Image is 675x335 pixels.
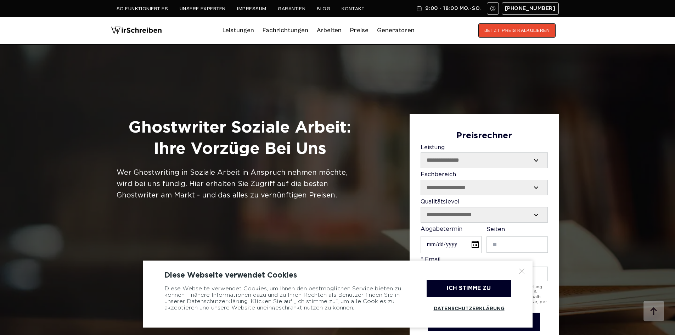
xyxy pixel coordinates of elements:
img: button top [643,301,664,322]
a: So funktioniert es [117,6,168,12]
a: Preise [350,27,369,34]
select: Leistung [421,153,547,168]
h1: Ghostwriter Soziale Arbeit: Ihre Vorzüge bei uns [117,117,364,160]
div: Diese Webseite verwendet Cookies [164,271,511,280]
a: Blog [317,6,330,12]
label: Abgabetermin [421,226,482,253]
div: Preisrechner [421,131,548,141]
a: Fachrichtungen [263,25,308,36]
span: Seiten [486,227,505,232]
a: Arbeiten [317,25,342,36]
select: Fachbereich [421,180,547,195]
a: Impressum [237,6,266,12]
img: Schedule [416,6,422,11]
button: JETZT PREIS KALKULIEREN [478,23,556,38]
span: [PHONE_NUMBER] [505,6,556,11]
div: Wer Ghostwriting in Soziale Arbeit in Anspruch nehmen möchte, wird bei uns fündig. Hier erhalten ... [117,167,364,201]
img: Email [490,6,496,11]
label: * Email [421,257,548,281]
a: Unsere Experten [180,6,226,12]
form: Contact form [421,131,548,331]
div: Diese Webseite verwendet Cookies, um Ihnen den bestmöglichen Service bieten zu können – nähere In... [164,280,409,317]
select: Qualitätslevel [421,207,547,222]
input: Abgabetermin [421,236,482,253]
a: Datenschutzerklärung [427,301,511,317]
img: logo wirschreiben [111,23,162,38]
span: 9:00 - 18:00 Mo.-So. [425,6,481,11]
a: Generatoren [377,25,415,36]
a: Garantien [278,6,305,12]
a: [PHONE_NUMBER] [502,2,559,15]
div: Ich stimme zu [427,280,511,297]
label: Fachbereich [421,172,548,195]
label: Leistung [421,145,548,168]
label: Qualitätslevel [421,199,548,223]
a: Leistungen [223,25,254,36]
a: Kontakt [342,6,365,12]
